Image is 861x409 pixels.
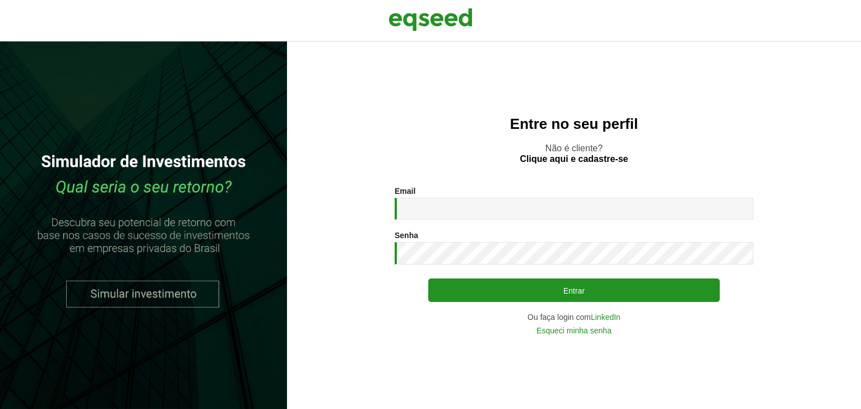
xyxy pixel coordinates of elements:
[591,313,621,321] a: LinkedIn
[428,278,720,302] button: Entrar
[536,327,612,334] a: Esqueci minha senha
[309,143,839,164] p: Não é cliente?
[388,6,473,34] img: EqSeed Logo
[309,116,839,132] h2: Entre no seu perfil
[395,231,418,239] label: Senha
[520,155,628,164] a: Clique aqui e cadastre-se
[395,313,753,321] div: Ou faça login com
[395,187,415,195] label: Email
